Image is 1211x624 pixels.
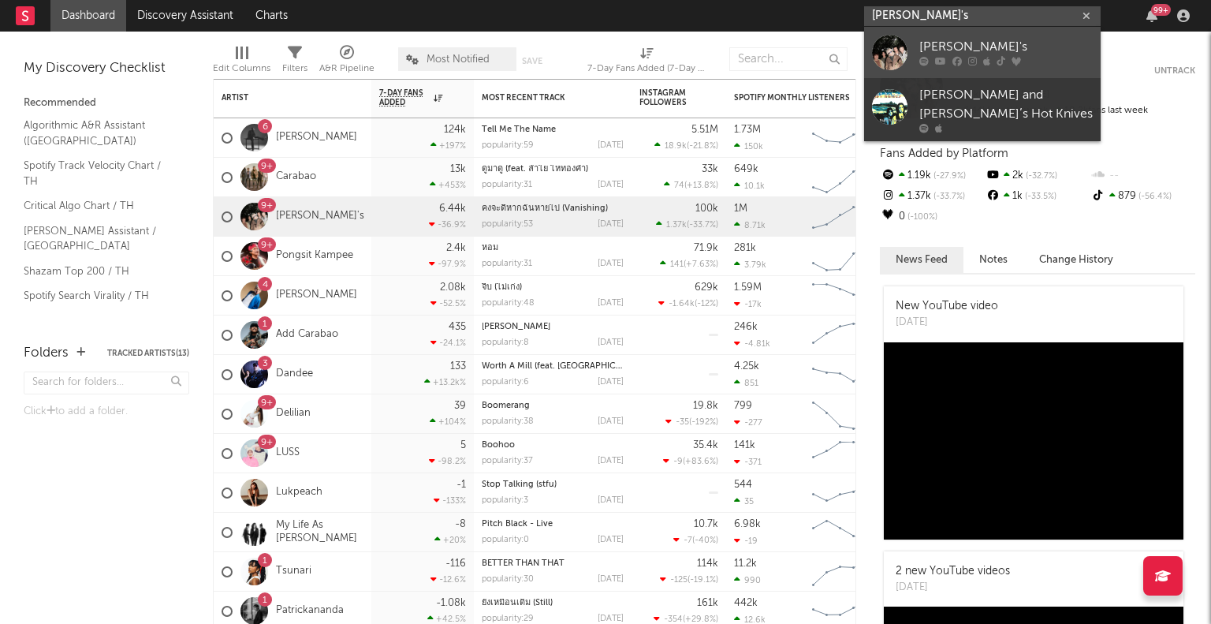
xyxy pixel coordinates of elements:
[734,204,747,214] div: 1M
[684,536,692,545] span: -7
[1023,172,1057,181] span: -32.7 %
[24,59,189,78] div: My Discovery Checklist
[654,614,718,624] div: ( )
[734,282,762,293] div: 1.59M
[276,210,364,223] a: [PERSON_NAME]'s
[734,338,770,349] div: -4.81k
[482,204,608,213] a: คงจะดีหากฉันหายไป (Vanishing)
[880,207,985,227] div: 0
[598,457,624,465] div: [DATE]
[734,559,757,569] div: 11.2k
[482,599,624,607] div: ยังเหมือนเดิม (Still)
[482,165,588,174] a: ดูมาดู (feat. ลำไย ไหทองคำ)
[430,180,466,190] div: +453 %
[482,141,534,150] div: popularity: 59
[805,197,876,237] svg: Chart title
[24,94,189,113] div: Recommended
[24,287,173,305] a: Spotify Search Virality / TH
[587,59,706,78] div: 7-Day Fans Added (7-Day Fans Added)
[931,172,966,181] span: -27.9 %
[670,260,684,269] span: 141
[805,355,876,394] svg: Chart title
[734,260,766,270] div: 3.79k
[482,559,565,568] a: BETTER THAN THAT
[213,59,270,78] div: Edit Columns
[734,243,756,253] div: 281k
[734,598,758,608] div: 442k
[734,417,762,428] div: -277
[654,140,718,151] div: ( )
[439,204,466,214] div: 6.44k
[670,576,687,585] span: -125
[482,283,624,292] div: จีบ (ไม่เก่ง)
[282,59,307,78] div: Filters
[456,480,466,490] div: -1
[598,378,624,387] div: [DATE]
[697,559,718,569] div: 114k
[880,247,963,273] button: News Feed
[689,221,716,230] span: -33.7 %
[1146,9,1157,22] button: 99+
[734,480,752,490] div: 544
[734,401,752,411] div: 799
[805,513,876,552] svg: Chart title
[587,39,706,85] div: 7-Day Fans Added (7-Day Fans Added)
[686,260,716,269] span: +7.63 %
[658,298,718,308] div: ( )
[482,480,624,489] div: Stop Talking (stfu)
[1136,192,1172,201] span: -56.4 %
[734,181,765,191] div: 10.1k
[482,362,649,371] a: Worth A Mill (feat. [GEOGRAPHIC_DATA])
[424,377,466,387] div: +13.2k %
[690,576,716,585] span: -19.1 %
[1090,186,1195,207] div: 879
[107,349,189,357] button: Tracked Artists(13)
[482,496,528,505] div: popularity: 3
[905,213,937,222] span: -100 %
[445,559,466,569] div: -116
[598,575,624,584] div: [DATE]
[665,417,718,427] div: ( )
[805,552,876,592] svg: Chart title
[734,125,761,135] div: 1.73M
[482,559,624,568] div: BETTER THAN THAT
[482,402,624,410] div: Boomerang
[673,458,683,466] span: -9
[482,323,624,331] div: อาจารย์ยอด
[598,141,624,150] div: [DATE]
[436,598,466,608] div: -1.08k
[319,59,374,78] div: A&R Pipeline
[276,565,311,578] a: Tsunari
[669,300,695,308] span: -1.64k
[482,457,533,465] div: popularity: 37
[427,614,466,624] div: +42.5 %
[446,243,466,253] div: 2.4k
[805,316,876,355] svg: Chart title
[687,181,716,190] span: +13.8 %
[598,181,624,189] div: [DATE]
[598,220,624,229] div: [DATE]
[482,338,529,347] div: popularity: 8
[734,496,754,506] div: 35
[1090,166,1195,186] div: --
[429,456,466,466] div: -98.2 %
[805,276,876,316] svg: Chart title
[676,418,689,427] span: -35
[434,535,466,545] div: +20 %
[213,39,270,85] div: Edit Columns
[460,440,466,450] div: 5
[880,148,1008,159] span: Fans Added by Platform
[674,181,684,190] span: 74
[482,125,624,134] div: Tell Me The Name
[482,125,556,134] a: Tell Me The Name
[805,394,876,434] svg: Chart title
[663,456,718,466] div: ( )
[276,486,322,499] a: Lukpeach
[660,574,718,585] div: ( )
[276,328,338,342] a: Add Carabao
[429,219,466,230] div: -36.9 %
[450,164,466,174] div: 13k
[276,604,344,618] a: Patrickananda
[729,47,848,71] input: Search...
[691,418,716,427] span: -192 %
